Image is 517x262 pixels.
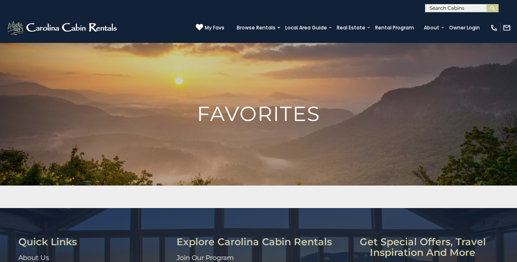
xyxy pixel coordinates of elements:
a: About Us [18,254,49,262]
h3: Quick Links [18,237,170,247]
a: Browse Rentals [233,22,280,34]
img: mail-regular-white.png [503,24,511,32]
a: Rental Program [371,22,418,34]
span: My Favs [205,24,224,31]
a: Join Our Program [177,254,234,262]
a: Local Area Guide [281,22,331,34]
img: White-1-2.png [6,20,119,36]
h3: Explore Carolina Cabin Rentals [177,237,335,247]
a: My Favs [196,24,224,32]
a: About [420,22,443,34]
h3: Get special offers, travel inspiration and more [340,237,505,258]
a: Real Estate [333,22,369,34]
img: phone-regular-white.png [490,24,498,32]
a: Owner Login [445,22,484,34]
